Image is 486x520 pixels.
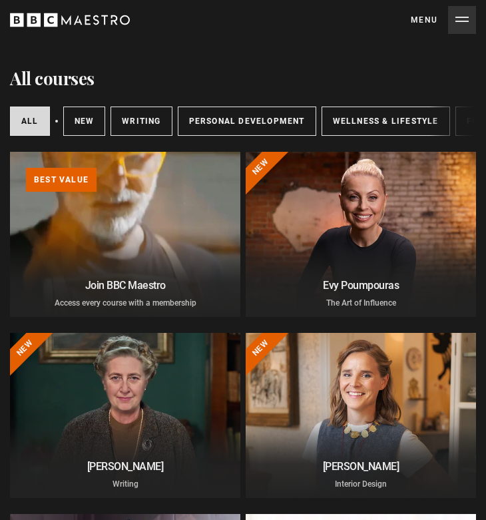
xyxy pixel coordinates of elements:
a: Writing [111,107,172,136]
h2: Evy Poumpouras [254,279,468,292]
a: Personal Development [178,107,316,136]
button: Toggle navigation [411,6,476,34]
h2: [PERSON_NAME] [254,460,468,473]
p: Best value [26,168,97,192]
a: Evy Poumpouras The Art of Influence New [246,152,476,317]
p: The Art of Influence [254,297,468,309]
a: All [10,107,50,136]
p: Writing [18,478,232,490]
p: Interior Design [254,478,468,490]
a: [PERSON_NAME] Writing New [10,333,240,498]
a: [PERSON_NAME] Interior Design New [246,333,476,498]
svg: BBC Maestro [10,10,130,30]
a: New [63,107,106,136]
a: Wellness & Lifestyle [322,107,450,136]
h2: [PERSON_NAME] [18,460,232,473]
h1: All courses [10,67,95,91]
